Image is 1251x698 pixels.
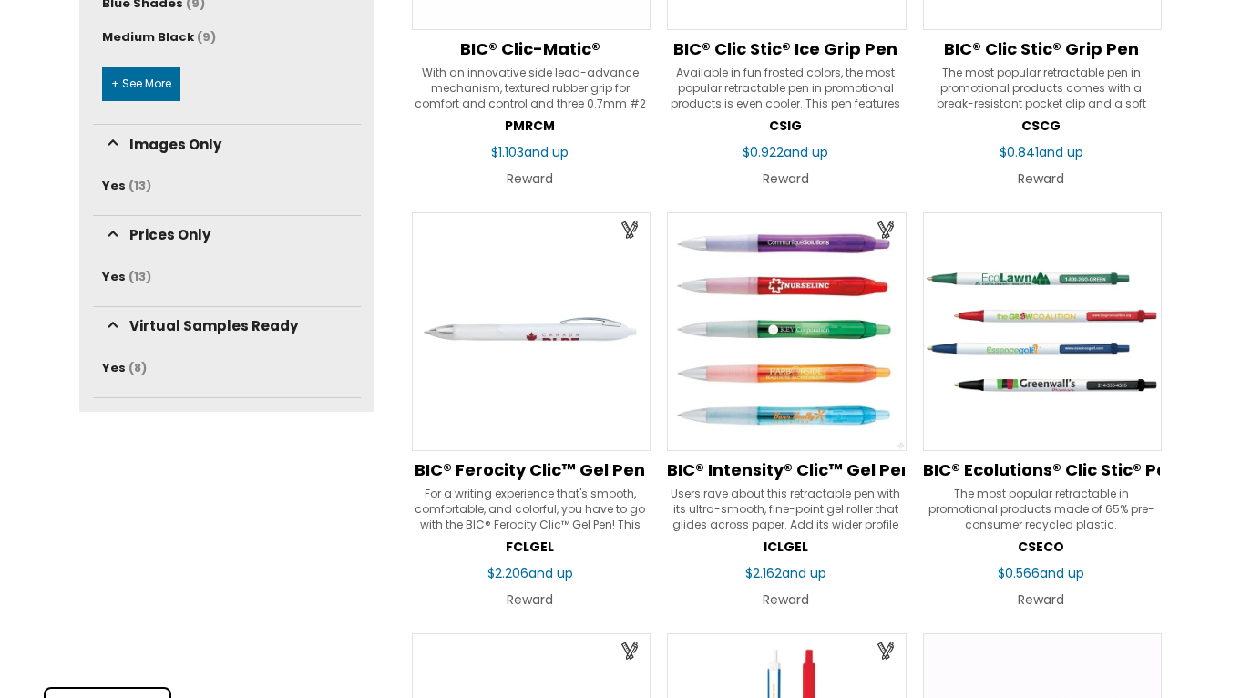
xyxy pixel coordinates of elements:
span: BIC® Intensity® Clic™ Gel Pen [667,458,912,481]
span: and up [784,143,828,161]
a: Yes (13) [102,177,151,194]
span: CSCG [1021,117,1061,135]
img: BIC® Intensity® Clic™ Gel Pen [667,212,907,452]
span: and up [528,564,573,582]
div: Reward [412,587,650,612]
div: Reward [923,166,1161,191]
a: Create Virtual Sample [617,638,644,662]
span: BIC® Ferocity Clic™ Gel Pen [415,458,645,481]
a: Create Virtual Sample [617,217,644,241]
span: BIC® Clic-Matic® [460,37,600,60]
span: $1.103 [491,143,569,161]
span: ICLGEL [764,538,808,556]
a: Medium Black (9) [102,28,216,46]
span: and up [1040,564,1084,582]
span: Medium Black [102,28,194,46]
span: and up [524,143,569,161]
a: Virtual Samples Ready [102,316,302,336]
div: Users rave about this retractable pen with its ultra-smooth, fine-point gel roller that glides ac... [667,486,905,531]
img: BIC® Ecolutions® Clic Stic® Pen [923,212,1163,452]
div: The most popular retractable in promotional products made of 65% pre-consumer recycled plastic. [923,486,1161,531]
span: PMRCM [505,117,555,135]
span: Yes [102,359,126,376]
span: and up [782,564,826,582]
span: $0.841 [1000,143,1083,161]
span: and up [1039,143,1083,161]
span: (13) [128,177,151,194]
span: BIC® Ecolutions® Clic Stic® Pen [923,458,1178,481]
span: (8) [128,359,147,376]
span: Virtual Samples Ready [126,314,302,337]
a: + See More [102,67,180,101]
a: BIC® Clic Stic® Grip Pen [923,39,1161,59]
span: $0.566 [998,564,1084,582]
a: BIC® Ecolutions® Clic Stic® Pen [923,460,1161,480]
span: Yes [102,177,126,194]
span: (13) [128,268,151,285]
a: Yes (13) [102,268,151,285]
div: Reward [667,587,905,612]
div: Reward [412,166,650,191]
a: BIC® Clic Stic® Ice Grip Pen [667,39,905,59]
a: BIC® Ferocity Clic™ Gel Pen [412,460,650,480]
div: For a writing experience that's smooth, comfortable, and colorful, you have to go with the BIC® F... [412,486,650,531]
span: $2.206 [487,564,573,582]
a: Yes (8) [102,359,147,376]
span: FCLGEL [506,538,554,556]
div: Available in fun frosted colors, the most popular retractable pen in promotional products is even... [667,65,905,110]
span: Images Only [126,133,225,156]
div: With an innovative side lead-advance mechanism, textured rubber grip for comfort and control and ... [412,65,650,110]
a: Create Virtual Sample [873,217,900,241]
div: Reward [667,166,905,191]
div: Reward [923,587,1161,612]
a: BIC® Intensity® Clic™ Gel Pen [667,460,905,480]
span: BIC® Clic Stic® Ice Grip Pen [673,37,897,60]
span: $0.922 [743,143,828,161]
a: Images Only [102,134,225,154]
img: BIC® Ferocity Clic™ Gel Pen [412,212,651,452]
a: Create Virtual Sample [873,638,900,662]
span: CSIG [769,117,802,135]
div: The most popular retractable pen in promotional products comes with a break-resistant pocket clip... [923,65,1161,110]
span: BIC® Clic Stic® Grip Pen [944,37,1139,60]
span: (9) [197,28,216,46]
span: Prices Only [126,223,214,246]
span: CSECO [1018,538,1064,556]
a: Prices Only [102,225,214,245]
span: $2.162 [745,564,826,582]
span: Yes [102,268,126,285]
a: BIC® Clic-Matic® [412,39,650,59]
